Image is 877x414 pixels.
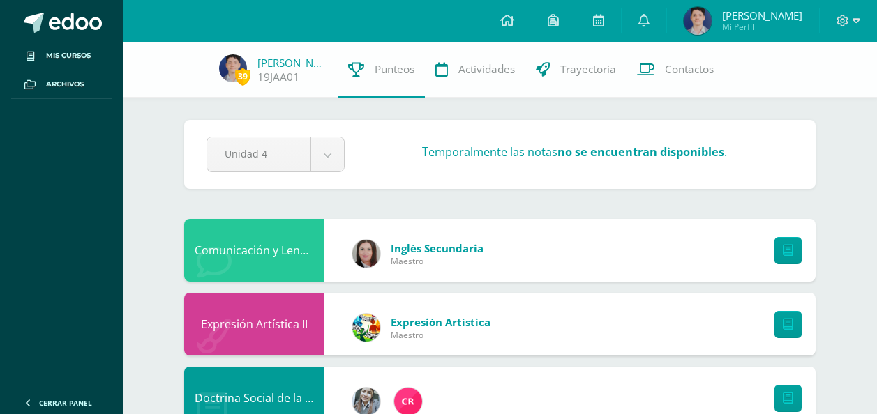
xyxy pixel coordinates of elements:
[184,293,324,355] div: Expresión Artística II
[391,255,484,267] span: Maestro
[235,68,250,85] span: 39
[338,42,425,98] a: Punteos
[375,62,414,77] span: Punteos
[560,62,616,77] span: Trayectoria
[557,144,724,160] strong: no se encuentran disponibles
[425,42,525,98] a: Actividades
[11,42,112,70] a: Mis cursos
[422,144,727,160] h3: Temporalmente las notas .
[184,219,324,282] div: Comunicación y Lenguaje L3 Inglés
[219,54,247,82] img: 10c4c540e5b38394ddd0b1d0076a9043.png
[46,50,91,61] span: Mis cursos
[665,62,714,77] span: Contactos
[225,137,293,170] span: Unidad 4
[46,79,84,90] span: Archivos
[525,42,627,98] a: Trayectoria
[352,240,380,268] img: 8af0450cf43d44e38c4a1497329761f3.png
[722,21,802,33] span: Mi Perfil
[391,329,490,341] span: Maestro
[352,314,380,342] img: 159e24a6ecedfdf8f489544946a573f0.png
[722,8,802,22] span: [PERSON_NAME]
[257,70,299,84] a: 19JAA01
[458,62,515,77] span: Actividades
[257,56,327,70] a: [PERSON_NAME]
[39,398,92,408] span: Cerrar panel
[391,315,490,329] span: Expresión Artística
[627,42,724,98] a: Contactos
[11,70,112,99] a: Archivos
[207,137,344,171] a: Unidad 4
[391,241,484,255] span: Inglés Secundaria
[684,7,712,35] img: 10c4c540e5b38394ddd0b1d0076a9043.png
